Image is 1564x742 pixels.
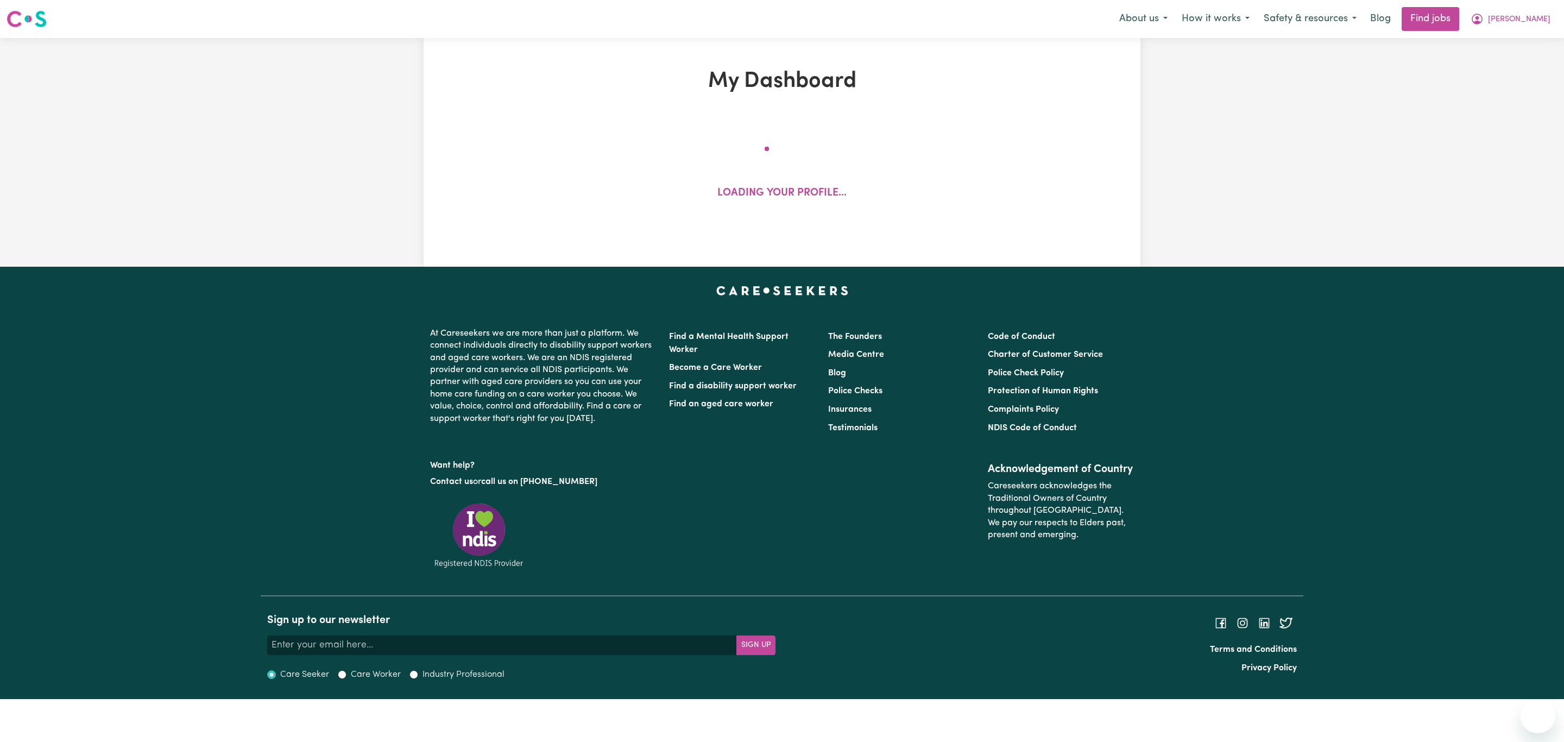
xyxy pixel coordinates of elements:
[1402,7,1459,31] a: Find jobs
[828,332,882,341] a: The Founders
[267,636,737,655] input: Enter your email here...
[669,332,789,354] a: Find a Mental Health Support Worker
[988,476,1134,545] p: Careseekers acknowledges the Traditional Owners of Country throughout [GEOGRAPHIC_DATA]. We pay o...
[1464,8,1557,30] button: My Account
[1521,699,1555,733] iframe: Button to launch messaging window, conversation in progress
[1364,7,1397,31] a: Blog
[988,424,1077,432] a: NDIS Code of Conduct
[828,350,884,359] a: Media Centre
[988,463,1134,476] h2: Acknowledgement of Country
[669,400,773,408] a: Find an aged care worker
[1488,14,1550,26] span: [PERSON_NAME]
[1112,8,1175,30] button: About us
[828,405,872,414] a: Insurances
[669,363,762,372] a: Become a Care Worker
[430,323,656,429] p: At Careseekers we are more than just a platform. We connect individuals directly to disability su...
[1210,645,1297,654] a: Terms and Conditions
[1175,8,1257,30] button: How it works
[988,332,1055,341] a: Code of Conduct
[1257,8,1364,30] button: Safety & resources
[7,7,47,32] a: Careseekers logo
[1241,664,1297,672] a: Privacy Policy
[7,9,47,29] img: Careseekers logo
[1214,619,1227,627] a: Follow Careseekers on Facebook
[828,387,882,395] a: Police Checks
[1279,619,1292,627] a: Follow Careseekers on Twitter
[669,382,797,391] a: Find a disability support worker
[430,477,473,486] a: Contact us
[988,405,1059,414] a: Complaints Policy
[481,477,597,486] a: call us on [PHONE_NUMBER]
[430,455,656,471] p: Want help?
[422,668,504,681] label: Industry Professional
[988,369,1064,378] a: Police Check Policy
[280,668,329,681] label: Care Seeker
[351,668,401,681] label: Care Worker
[717,186,847,202] p: Loading your profile...
[430,501,528,569] img: Registered NDIS provider
[988,350,1103,359] a: Charter of Customer Service
[550,68,1014,95] h1: My Dashboard
[828,369,846,378] a: Blog
[267,614,775,627] h2: Sign up to our newsletter
[736,636,775,655] button: Subscribe
[988,387,1098,395] a: Protection of Human Rights
[1258,619,1271,627] a: Follow Careseekers on LinkedIn
[1236,619,1249,627] a: Follow Careseekers on Instagram
[716,286,848,295] a: Careseekers home page
[828,424,878,432] a: Testimonials
[430,471,656,492] p: or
